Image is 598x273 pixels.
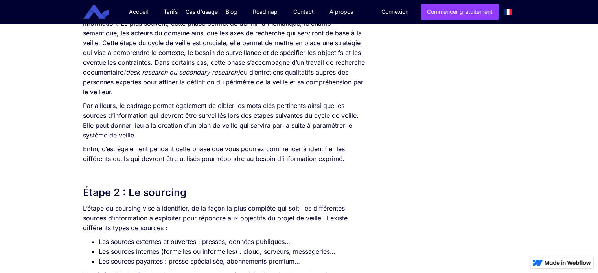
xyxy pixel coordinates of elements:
[83,168,369,178] p: ‍
[83,101,369,140] p: Par ailleurs, le cadrage permet également de cibler les mots clés pertinents ainsi que les source...
[99,237,369,247] li: Les sources externes et ouvertes : presses, données publiques…
[545,260,591,265] img: Made in Webflow
[89,5,115,19] a: home
[99,257,369,266] li: Les sources payantes : presse spécialisée, abonnements premium…
[375,4,414,19] a: Connexion
[421,4,499,20] a: Commencer gratuitement
[83,144,369,164] p: Enfin, c’est également pendant cette phase que vous pourrez commencer à identifier les différents...
[83,9,369,97] p: Le cadrage est le premier niveau d’un cycle de veille. Il correspond à la définition du besoin en...
[83,203,369,233] p: L’étape du sourcing vise à identifier, de la façon la plus complète qui soit, les différentes sou...
[99,247,369,257] li: Les sources internes (formelles ou informelles) : cloud, serveurs, messageries…
[83,185,369,200] h2: Étape 2 : Le sourcing
[186,8,218,16] div: Cas d'usage
[123,68,240,76] em: (desk research ou secondary research)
